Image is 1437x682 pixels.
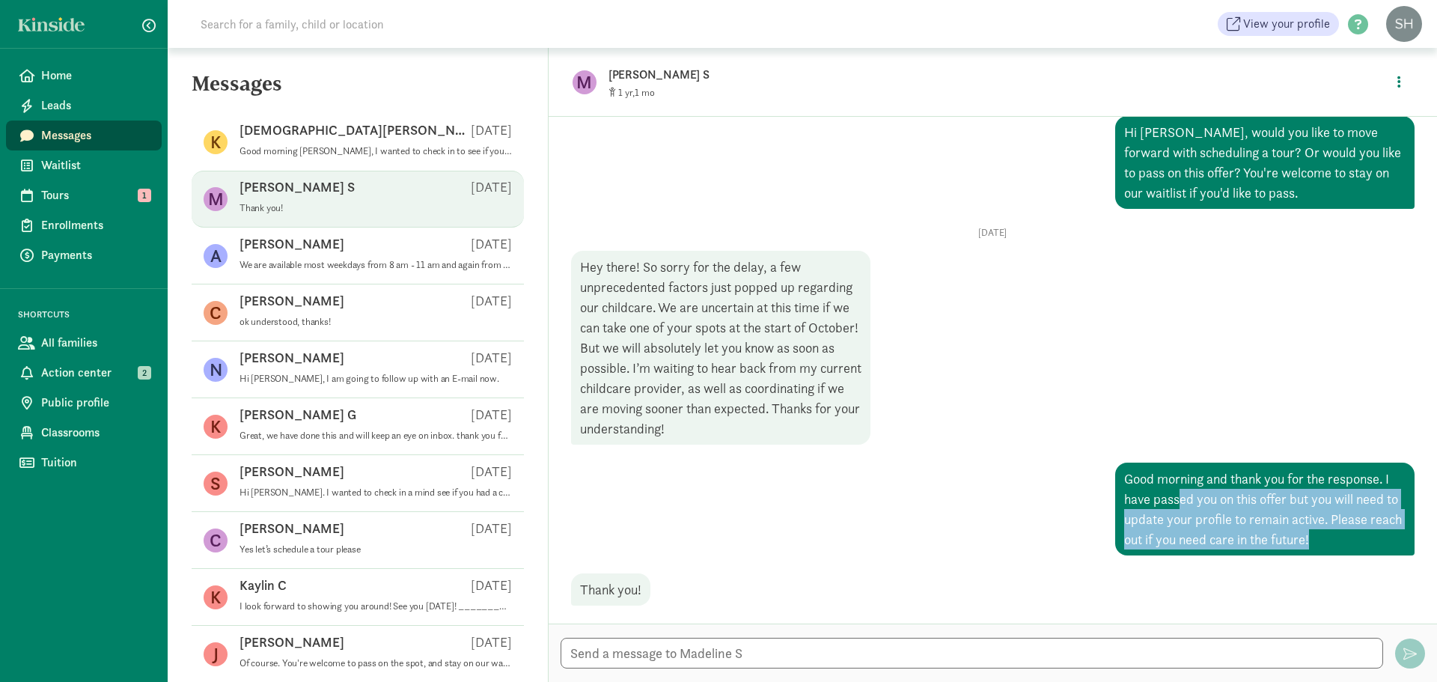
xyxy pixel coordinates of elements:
p: We are available most weekdays from 8 am - 11 am and again from 2-3:30 pm. Please let me know if ... [239,259,512,271]
span: Payments [41,246,150,264]
a: Enrollments [6,210,162,240]
p: [DATE] [471,463,512,481]
p: [PERSON_NAME] [239,349,344,367]
h5: Messages [168,72,548,108]
div: Thank you! [571,573,650,606]
p: [PERSON_NAME] [239,463,344,481]
p: Great, we have done this and will keep an eye on inbox. thank you for your help [239,430,512,442]
span: Tuition [41,454,150,472]
figure: S [204,472,228,496]
span: Enrollments [41,216,150,234]
p: [PERSON_NAME] [239,520,344,538]
a: Messages [6,121,162,150]
p: [DATE] [471,178,512,196]
p: Thank you! [239,202,512,214]
p: [DATE] [471,121,512,139]
span: All families [41,334,150,352]
span: Leads [41,97,150,115]
p: [DATE] [471,349,512,367]
p: Kaylin C [239,576,287,594]
a: Tuition [6,448,162,478]
span: Action center [41,364,150,382]
span: 1 [138,189,151,202]
p: [PERSON_NAME] [239,633,344,651]
p: [DATE] [471,292,512,310]
p: [DATE] [471,633,512,651]
p: Hi [PERSON_NAME], I am going to follow up with an E-mail now. [239,373,512,385]
p: [DATE] [471,406,512,424]
span: Tours [41,186,150,204]
p: [DATE] [471,520,512,538]
figure: K [204,415,228,439]
p: Of course. You're welcome to pass on the spot, and stay on our waitlist. [239,657,512,669]
p: [DATE] [471,235,512,253]
a: All families [6,328,162,358]
span: Public profile [41,394,150,412]
p: [DATE] [571,227,1415,239]
div: Good morning and thank you for the response. I have passed you on this offer but you will need to... [1115,463,1415,555]
div: Hey there! So sorry for the delay, a few unprecedented factors just popped up regarding our child... [571,251,870,445]
figure: M [573,70,597,94]
a: Public profile [6,388,162,418]
a: Home [6,61,162,91]
a: Payments [6,240,162,270]
figure: M [204,187,228,211]
figure: A [204,244,228,268]
span: Messages [41,127,150,144]
span: View your profile [1243,15,1330,33]
figure: J [204,642,228,666]
p: [PERSON_NAME] S [608,64,1080,85]
a: Classrooms [6,418,162,448]
p: ok understood, thanks! [239,316,512,328]
p: I look forward to showing you around! See you [DATE]! ________________________________ From: Kins... [239,600,512,612]
span: Waitlist [41,156,150,174]
p: [DEMOGRAPHIC_DATA][PERSON_NAME] [239,121,471,139]
figure: C [204,301,228,325]
p: [PERSON_NAME] [239,235,344,253]
span: 1 [618,86,635,99]
a: Waitlist [6,150,162,180]
span: Classrooms [41,424,150,442]
figure: N [204,358,228,382]
a: View your profile [1218,12,1339,36]
p: Hi [PERSON_NAME]. I wanted to check in a mind see if you had a chance to look over our infant pos... [239,487,512,499]
p: [PERSON_NAME] G [239,406,356,424]
a: Action center 2 [6,358,162,388]
p: [PERSON_NAME] [239,292,344,310]
span: Home [41,67,150,85]
span: 1 [635,86,655,99]
p: Good morning [PERSON_NAME], I wanted to check in to see if you were hoping to enroll Ford? Or if ... [239,145,512,157]
figure: K [204,130,228,154]
figure: K [204,585,228,609]
div: Hi [PERSON_NAME], would you like to move forward with scheduling a tour? Or would you like to pas... [1115,116,1415,209]
p: Yes let’s schedule a tour please [239,544,512,555]
p: [DATE] [471,576,512,594]
a: Tours 1 [6,180,162,210]
input: Search for a family, child or location [192,9,611,39]
span: 2 [138,366,151,380]
figure: C [204,529,228,552]
p: [PERSON_NAME] S [239,178,355,196]
a: Leads [6,91,162,121]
